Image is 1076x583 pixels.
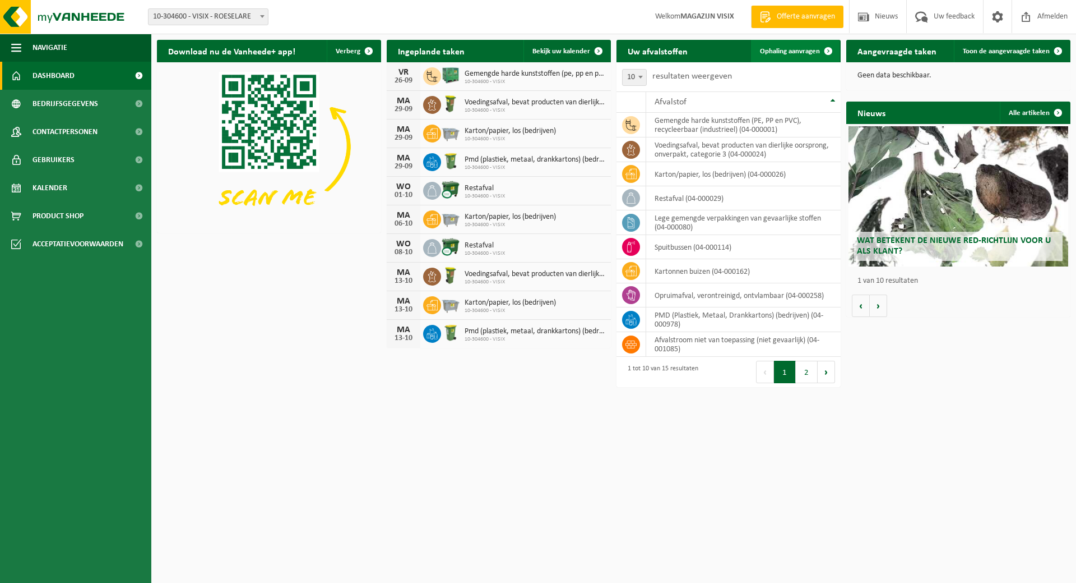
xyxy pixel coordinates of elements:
[392,191,415,199] div: 01-10
[465,336,605,343] span: 10-304600 - VISIX
[392,154,415,163] div: MA
[392,306,415,314] div: 13-10
[774,11,838,22] span: Offerte aanvragen
[465,127,556,136] span: Karton/papier, los (bedrijven)
[327,40,380,62] button: Verberg
[465,193,505,200] span: 10-304600 - VISIX
[465,107,605,114] span: 10-304600 - VISIX
[646,235,841,259] td: spuitbussen (04-000114)
[33,90,98,118] span: Bedrijfsgegevens
[646,186,841,210] td: restafval (04-000029)
[848,126,1068,267] a: Wat betekent de nieuwe RED-richtlijn voor u als klant?
[655,98,687,107] span: Afvalstof
[954,40,1069,62] a: Toon de aangevraagde taken
[33,146,75,174] span: Gebruikers
[857,236,1051,256] span: Wat betekent de nieuwe RED-richtlijn voor u als klant?
[465,184,505,193] span: Restafval
[465,299,556,307] span: Karton/papier, los (bedrijven)
[441,180,460,199] img: WB-1100-CU
[392,68,415,77] div: VR
[392,297,415,306] div: MA
[392,134,415,142] div: 29-09
[646,137,841,162] td: voedingsafval, bevat producten van dierlijke oorsprong, onverpakt, categorie 3 (04-000024)
[441,323,460,342] img: WB-0240-HPE-GN-50
[465,70,605,79] span: Gemengde harde kunststoffen (pe, pp en pvc), recycleerbaar (industrieel)
[392,211,415,220] div: MA
[392,277,415,285] div: 13-10
[33,62,75,90] span: Dashboard
[392,77,415,85] div: 26-09
[680,12,734,21] strong: MAGAZIJN VISIX
[33,34,67,62] span: Navigatie
[336,48,360,55] span: Verberg
[774,361,796,383] button: 1
[760,48,820,55] span: Ophaling aanvragen
[33,202,84,230] span: Product Shop
[465,222,556,228] span: 10-304600 - VISIX
[441,209,460,228] img: WB-2500-GAL-GY-01
[392,97,415,105] div: MA
[465,241,505,250] span: Restafval
[392,125,415,134] div: MA
[441,94,460,113] img: WB-0060-HPE-GN-50
[33,230,123,258] span: Acceptatievoorwaarden
[33,118,98,146] span: Contactpersonen
[623,70,646,85] span: 10
[441,266,460,285] img: WB-0060-HPE-GN-50
[646,162,841,186] td: karton/papier, los (bedrijven) (04-000026)
[857,277,1065,285] p: 1 van 10 resultaten
[818,361,835,383] button: Next
[1000,102,1069,124] a: Alle artikelen
[652,72,732,81] label: resultaten weergeven
[870,295,887,317] button: Volgende
[796,361,818,383] button: 2
[846,40,948,62] h2: Aangevraagde taken
[963,48,1050,55] span: Toon de aangevraagde taken
[148,8,268,25] span: 10-304600 - VISIX - ROESELARE
[646,259,841,283] td: kartonnen buizen (04-000162)
[441,152,460,171] img: WB-0240-HPE-GN-50
[441,66,460,85] img: PB-HB-1400-HPE-GN-01
[392,105,415,113] div: 29-09
[465,213,556,222] span: Karton/papier, los (bedrijven)
[852,295,870,317] button: Vorige
[465,98,605,107] span: Voedingsafval, bevat producten van dierlijke oorsprong, onverpakt, categorie 3
[622,69,647,86] span: 10
[857,72,1059,80] p: Geen data beschikbaar.
[751,6,843,28] a: Offerte aanvragen
[465,270,605,279] span: Voedingsafval, bevat producten van dierlijke oorsprong, onverpakt, categorie 3
[441,123,460,142] img: WB-2500-GAL-GY-01
[392,163,415,171] div: 29-09
[465,155,605,164] span: Pmd (plastiek, metaal, drankkartons) (bedrijven)
[616,40,699,62] h2: Uw afvalstoffen
[33,174,67,202] span: Kalender
[157,40,307,62] h2: Download nu de Vanheede+ app!
[646,283,841,307] td: opruimafval, verontreinigd, ontvlambaar (04-000258)
[465,327,605,336] span: Pmd (plastiek, metaal, drankkartons) (bedrijven)
[646,307,841,332] td: PMD (Plastiek, Metaal, Drankkartons) (bedrijven) (04-000978)
[387,40,476,62] h2: Ingeplande taken
[392,268,415,277] div: MA
[465,79,605,85] span: 10-304600 - VISIX
[149,9,268,25] span: 10-304600 - VISIX - ROESELARE
[392,334,415,342] div: 13-10
[465,136,556,143] span: 10-304600 - VISIX
[465,279,605,286] span: 10-304600 - VISIX
[523,40,610,62] a: Bekijk uw kalender
[751,40,840,62] a: Ophaling aanvragen
[465,250,505,257] span: 10-304600 - VISIX
[646,332,841,357] td: afvalstroom niet van toepassing (niet gevaarlijk) (04-001085)
[646,113,841,137] td: gemengde harde kunststoffen (PE, PP en PVC), recycleerbaar (industrieel) (04-000001)
[392,249,415,256] div: 08-10
[622,360,698,384] div: 1 tot 10 van 15 resultaten
[532,48,590,55] span: Bekijk uw kalender
[846,102,897,123] h2: Nieuws
[465,164,605,171] span: 10-304600 - VISIX
[392,240,415,249] div: WO
[157,62,381,231] img: Download de VHEPlus App
[646,210,841,235] td: lege gemengde verpakkingen van gevaarlijke stoffen (04-000080)
[441,295,460,314] img: WB-2500-GAL-GY-01
[465,307,556,314] span: 10-304600 - VISIX
[441,237,460,256] img: WB-1100-CU
[392,325,415,334] div: MA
